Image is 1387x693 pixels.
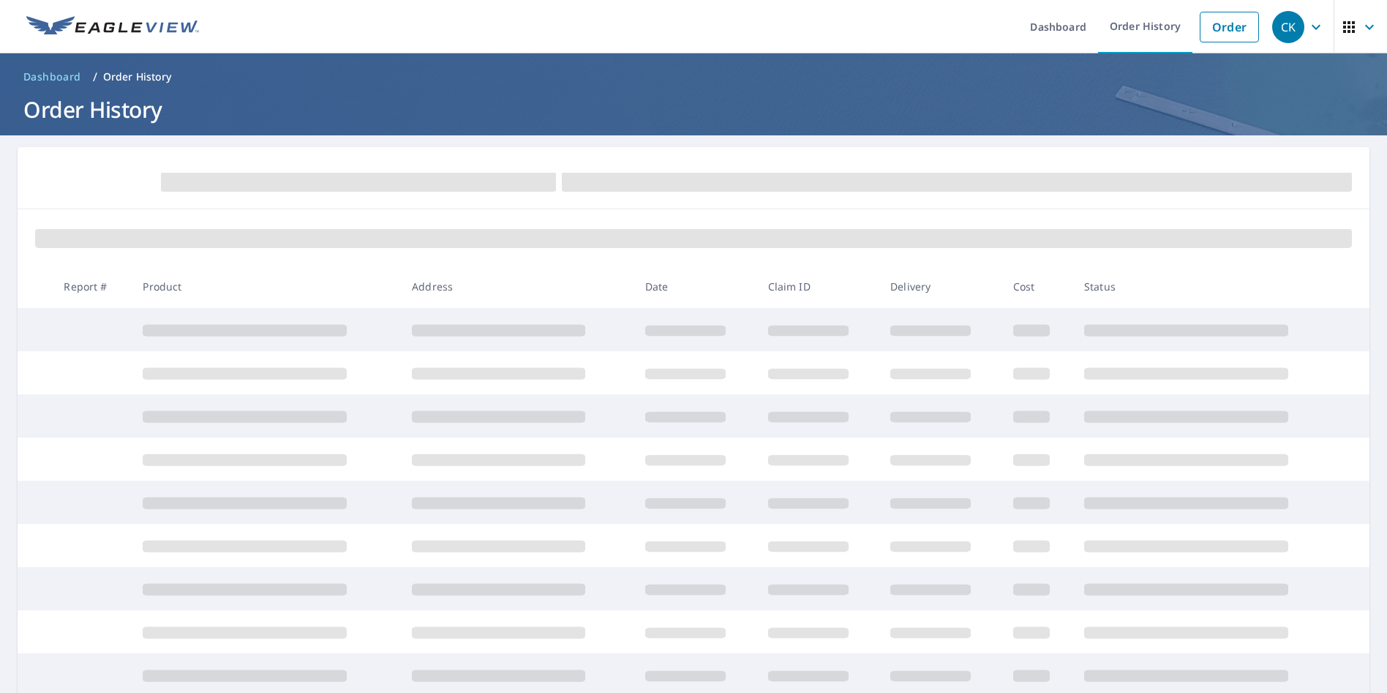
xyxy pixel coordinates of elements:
span: Dashboard [23,70,81,84]
nav: breadcrumb [18,65,1369,89]
a: Order [1200,12,1259,42]
th: Product [131,265,400,308]
th: Address [400,265,634,308]
th: Report # [52,265,131,308]
p: Order History [103,70,172,84]
a: Dashboard [18,65,87,89]
h1: Order History [18,94,1369,124]
th: Status [1072,265,1342,308]
img: EV Logo [26,16,199,38]
th: Delivery [879,265,1001,308]
th: Claim ID [756,265,879,308]
th: Cost [1001,265,1072,308]
th: Date [634,265,756,308]
div: CK [1272,11,1304,43]
li: / [93,68,97,86]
